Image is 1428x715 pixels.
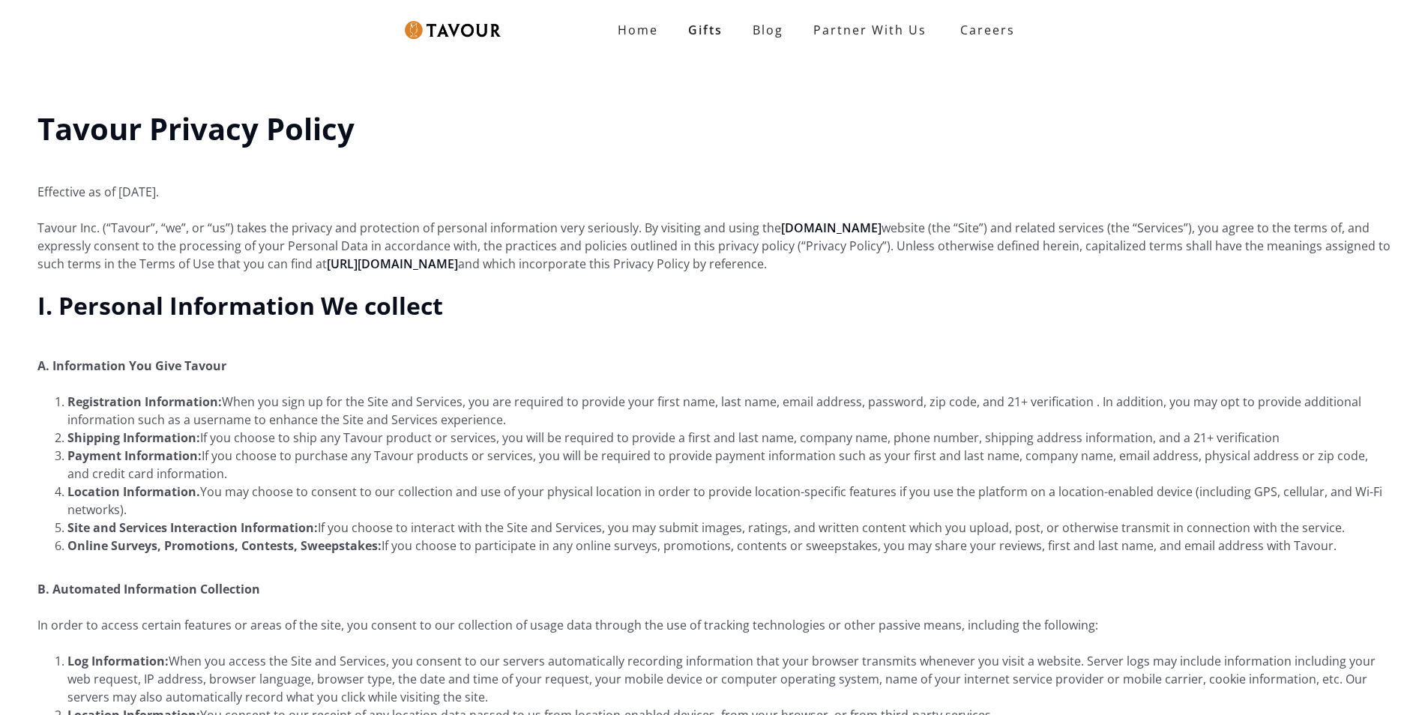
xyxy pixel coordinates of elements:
li: If you choose to participate in any online surveys, promotions, contents or sweepstakes, you may ... [67,537,1391,555]
li: If you choose to ship any Tavour product or services, you will be required to provide a first and... [67,429,1391,447]
li: If you choose to purchase any Tavour products or services, you will be required to provide paymen... [67,447,1391,483]
strong: Careers [960,15,1015,45]
strong: Shipping Information: [67,429,200,446]
strong: Online Surveys, Promotions, Contests, Sweepstakes: [67,537,382,554]
a: Home [603,15,673,45]
strong: Log Information: [67,653,169,669]
p: Effective as of [DATE]. [37,165,1391,201]
strong: Payment Information: [67,447,202,464]
strong: Home [618,22,658,38]
a: Partner With Us [798,15,942,45]
strong: Registration Information: [67,393,222,410]
strong: I. Personal Information We collect [37,289,443,322]
li: You may choose to consent to our collection and use of your physical location in order to provide... [67,483,1391,519]
a: Blog [738,15,798,45]
strong: A. Information You Give Tavour [37,357,226,374]
li: If you choose to interact with the Site and Services, you may submit images, ratings, and written... [67,519,1391,537]
a: Gifts [673,15,738,45]
p: Tavour Inc. (“Tavour”, “we”, or “us”) takes the privacy and protection of personal information ve... [37,219,1391,273]
a: Careers [942,9,1026,51]
p: In order to access certain features or areas of the site, you consent to our collection of usage ... [37,616,1391,634]
li: When you access the Site and Services, you consent to our servers automatically recording informa... [67,652,1391,706]
strong: B. Automated Information Collection [37,581,260,597]
strong: Location Information. [67,483,200,500]
strong: Site and Services Interaction Information: [67,519,318,536]
strong: Tavour Privacy Policy [37,108,355,149]
a: [DOMAIN_NAME] [781,220,882,236]
a: [URL][DOMAIN_NAME] [327,256,458,272]
li: When you sign up for the Site and Services, you are required to provide your first name, last nam... [67,393,1391,429]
